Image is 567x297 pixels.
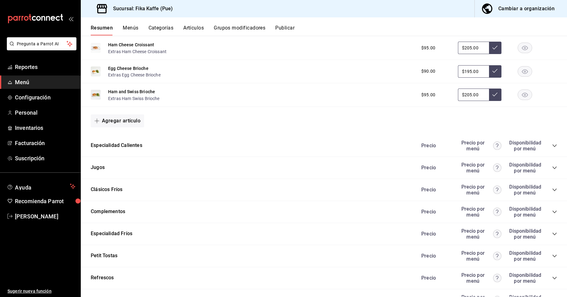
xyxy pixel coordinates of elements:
[15,124,75,132] span: Inventarios
[91,274,114,281] button: Refrescos
[15,139,75,147] span: Facturación
[458,65,489,78] input: Sin ajuste
[15,63,75,71] span: Reportes
[552,254,557,258] button: collapse-category-row
[458,272,501,284] div: Precio por menú
[275,25,295,35] button: Publicar
[415,165,455,171] div: Precio
[509,162,540,174] div: Disponibilidad por menú
[458,89,489,101] input: Sin ajuste
[7,288,75,295] span: Sugerir nueva función
[509,184,540,196] div: Disponibilidad por menú
[552,187,557,192] button: collapse-category-row
[415,143,455,148] div: Precio
[415,187,455,193] div: Precio
[552,165,557,170] button: collapse-category-row
[458,184,501,196] div: Precio por menú
[91,252,117,259] button: Petit Tostas
[458,42,489,54] input: Sin ajuste
[498,4,555,13] div: Cambiar a organización
[509,140,540,152] div: Disponibilidad por menú
[91,25,567,35] div: navigation tabs
[91,90,101,100] img: Preview
[552,276,557,281] button: collapse-category-row
[458,206,501,218] div: Precio por menú
[91,114,144,127] button: Agregar artículo
[15,78,75,86] span: Menú
[91,25,113,35] button: Resumen
[91,142,142,149] button: Especialidad Calientes
[91,186,122,193] button: Clásicos Fríos
[15,154,75,162] span: Suscripción
[108,5,173,12] h3: Sucursal: Fika Kaffe (Pue)
[68,16,73,21] button: open_drawer_menu
[17,41,67,47] span: Pregunta a Parrot AI
[91,66,101,76] img: Preview
[4,45,76,52] a: Pregunta a Parrot AI
[7,37,76,50] button: Pregunta a Parrot AI
[421,92,435,98] span: $95.00
[108,89,155,95] button: Ham and Swiss Brioche
[509,206,540,218] div: Disponibilidad por menú
[415,231,455,237] div: Precio
[552,209,557,214] button: collapse-category-row
[552,143,557,148] button: collapse-category-row
[108,95,160,102] button: Extras Ham Swiss Brioche
[458,250,501,262] div: Precio por menú
[15,183,67,190] span: Ayuda
[91,43,101,53] img: Preview
[91,230,132,237] button: Especialidad Fríos
[108,48,167,55] button: Extras Ham Cheese Croissant
[91,208,125,215] button: Complementos
[421,68,435,75] span: $90.00
[123,25,138,35] button: Menús
[15,212,75,221] span: [PERSON_NAME]
[15,108,75,117] span: Personal
[15,197,75,205] span: Recomienda Parrot
[458,162,501,174] div: Precio por menú
[415,253,455,259] div: Precio
[509,250,540,262] div: Disponibilidad por menú
[108,42,154,48] button: Ham Cheese Croissant
[214,25,265,35] button: Grupos modificadores
[552,231,557,236] button: collapse-category-row
[458,140,501,152] div: Precio por menú
[183,25,204,35] button: Artículos
[415,275,455,281] div: Precio
[108,72,161,78] button: Extras Egg Cheese Brioche
[458,228,501,240] div: Precio por menú
[421,45,435,51] span: $95.00
[509,228,540,240] div: Disponibilidad por menú
[149,25,174,35] button: Categorías
[509,272,540,284] div: Disponibilidad por menú
[415,209,455,215] div: Precio
[15,93,75,102] span: Configuración
[108,65,149,71] button: Egg Cheese Brioche
[91,164,105,171] button: Jugos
